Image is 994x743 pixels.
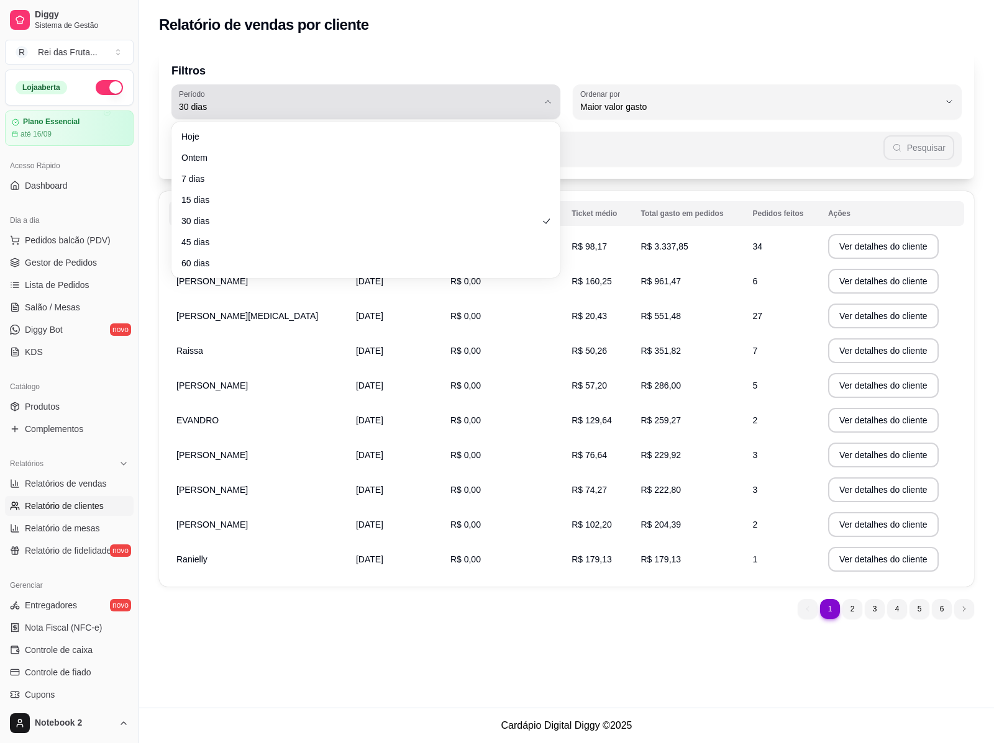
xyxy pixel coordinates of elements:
[641,485,682,495] span: R$ 222,80
[564,201,633,226] th: Ticket médio
[641,241,688,251] span: R$ 3.337,85
[641,276,682,286] span: R$ 961,47
[25,256,97,269] span: Gestor de Pedidos
[753,415,758,425] span: 2
[25,423,83,435] span: Complementos
[356,311,383,321] span: [DATE]
[450,311,481,321] span: R$ 0,00
[572,241,607,251] span: R$ 98,17
[641,450,682,460] span: R$ 229,92
[356,450,383,460] span: [DATE]
[176,450,248,460] span: [PERSON_NAME]
[753,485,758,495] span: 3
[181,257,538,269] span: 60 dias
[753,450,758,460] span: 3
[21,129,52,139] article: até 16/09
[181,215,538,227] span: 30 dias
[25,544,111,557] span: Relatório de fidelidade
[641,346,682,356] span: R$ 351,82
[572,520,612,529] span: R$ 102,20
[821,201,964,226] th: Ações
[38,46,98,58] div: Rei das Fruta ...
[179,101,538,113] span: 30 dias
[753,311,763,321] span: 27
[828,512,939,537] button: Ver detalhes do cliente
[356,276,383,286] span: [DATE]
[25,400,60,413] span: Produtos
[176,346,203,356] span: Raissa
[176,381,248,390] span: [PERSON_NAME]
[828,234,939,259] button: Ver detalhes do cliente
[572,381,607,390] span: R$ 57,20
[25,477,107,490] span: Relatórios de vendas
[641,415,682,425] span: R$ 259,27
[828,373,939,398] button: Ver detalhes do cliente
[828,338,939,363] button: Ver detalhes do cliente
[572,346,607,356] span: R$ 50,26
[25,323,63,336] span: Diggy Bot
[641,311,682,321] span: R$ 551,48
[828,269,939,294] button: Ver detalhes do cliente
[171,62,962,79] p: Filtros
[828,547,939,572] button: Ver detalhes do cliente
[159,15,369,35] h2: Relatório de vendas por cliente
[580,101,939,113] span: Maior valor gasto
[356,381,383,390] span: [DATE]
[181,130,538,143] span: Hoje
[753,276,758,286] span: 6
[5,377,134,397] div: Catálogo
[791,593,980,625] nav: pagination navigation
[181,194,538,206] span: 15 dias
[954,599,974,619] li: next page button
[5,156,134,176] div: Acesso Rápido
[25,301,80,313] span: Salão / Mesas
[25,644,93,656] span: Controle de caixa
[828,408,939,433] button: Ver detalhes do cliente
[139,708,994,743] footer: Cardápio Digital Diggy © 2025
[450,346,481,356] span: R$ 0,00
[5,40,134,65] button: Select a team
[25,500,104,512] span: Relatório de clientes
[35,9,129,20] span: Diggy
[25,688,55,701] span: Cupons
[35,20,129,30] span: Sistema de Gestão
[753,346,758,356] span: 7
[356,520,383,529] span: [DATE]
[25,599,77,611] span: Entregadores
[176,311,318,321] span: [PERSON_NAME][MEDICAL_DATA]
[641,381,682,390] span: R$ 286,00
[753,241,763,251] span: 34
[176,554,207,564] span: Ranielly
[25,234,111,246] span: Pedidos balcão (PDV)
[176,485,248,495] span: [PERSON_NAME]
[356,485,383,495] span: [DATE]
[580,89,624,99] label: Ordenar por
[641,554,682,564] span: R$ 179,13
[828,443,939,467] button: Ver detalhes do cliente
[932,599,952,619] li: pagination item 6
[572,554,612,564] span: R$ 179,13
[753,520,758,529] span: 2
[572,485,607,495] span: R$ 74,27
[572,450,607,460] span: R$ 76,64
[169,201,349,226] th: Nome
[16,81,67,94] div: Loja aberta
[176,520,248,529] span: [PERSON_NAME]
[5,575,134,595] div: Gerenciar
[23,117,80,127] article: Plano Essencial
[828,477,939,502] button: Ver detalhes do cliente
[450,520,481,529] span: R$ 0,00
[181,173,538,185] span: 7 dias
[450,381,481,390] span: R$ 0,00
[16,46,28,58] span: R
[176,276,248,286] span: [PERSON_NAME]
[887,599,907,619] li: pagination item 4
[572,311,607,321] span: R$ 20,43
[25,279,89,291] span: Lista de Pedidos
[745,201,821,226] th: Pedidos feitos
[35,718,114,729] span: Notebook 2
[820,599,840,619] li: pagination item 1 active
[450,450,481,460] span: R$ 0,00
[572,415,612,425] span: R$ 129,64
[450,415,481,425] span: R$ 0,00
